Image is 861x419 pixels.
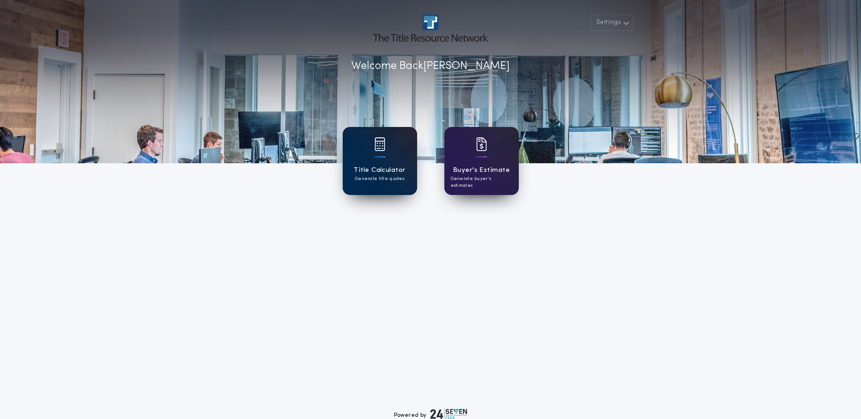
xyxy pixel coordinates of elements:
h1: Buyer's Estimate [453,165,510,175]
p: Generate title quotes [355,175,404,182]
button: Settings [590,15,633,31]
img: card icon [374,137,385,151]
img: card icon [476,137,487,151]
img: account-logo [373,15,487,42]
a: card iconTitle CalculatorGenerate title quotes [343,127,417,195]
p: Generate buyer's estimates [451,175,512,189]
h1: Title Calculator [354,165,405,175]
a: card iconBuyer's EstimateGenerate buyer's estimates [444,127,519,195]
p: Welcome Back [PERSON_NAME] [351,58,510,74]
